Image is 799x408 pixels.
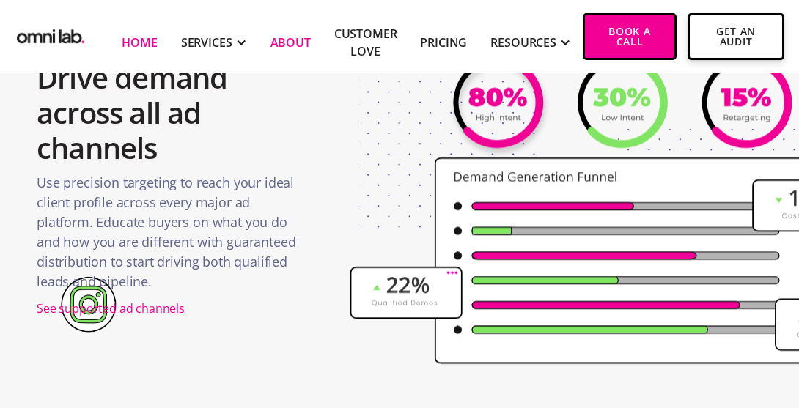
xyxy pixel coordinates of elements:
[122,34,157,51] a: Home
[37,53,305,173] h2: Drive demand across all ad channels
[15,23,86,46] img: Omni Lab: B2B SaaS Demand Generation Agency
[490,34,556,51] div: RESOURCES
[583,13,677,60] a: Book a Call
[270,34,311,51] a: About
[181,34,232,51] div: SERVICES
[37,299,185,319] a: See supported ad channels
[420,34,467,51] a: Pricing
[37,173,305,299] p: Use precision targeting to reach your ideal client profile across every major ad platform. Educat...
[15,23,86,46] a: home
[726,338,799,408] iframe: Chat Widget
[334,25,397,60] a: Customer Love
[688,13,784,60] a: Get An Audit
